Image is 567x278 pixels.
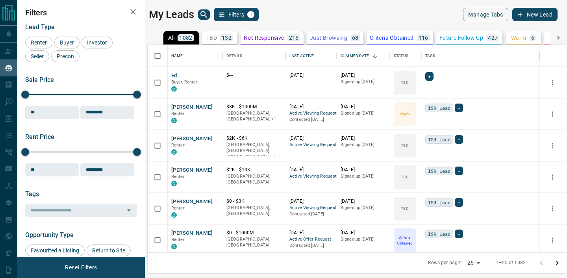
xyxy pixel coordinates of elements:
[547,77,558,89] button: more
[171,244,177,249] div: condos.ca
[226,205,282,217] p: [GEOGRAPHIC_DATA], [GEOGRAPHIC_DATA]
[337,45,390,67] div: Claimed Date
[54,37,80,48] div: Buyer
[547,140,558,152] button: more
[341,135,386,142] p: [DATE]
[511,35,526,41] p: Warm
[28,39,50,46] span: Renter
[341,205,386,211] p: Signed up [DATE]
[171,72,182,80] button: Ed ..
[464,257,483,269] div: 25
[25,231,74,239] span: Opportunity Type
[198,9,210,20] button: search button
[400,111,410,117] p: Warm
[341,230,386,236] p: [DATE]
[458,198,460,206] span: +
[341,45,369,67] div: Claimed Date
[496,259,526,266] p: 1–25 of 1082
[171,111,185,116] span: Renter
[226,198,282,205] p: $0 - $3K
[425,72,434,81] div: +
[289,243,333,249] p: Contacted [DATE]
[369,50,380,61] button: Sort
[428,198,450,206] span: ISR Lead
[289,142,333,148] span: Active Viewing Request
[89,247,128,254] span: Return to Site
[28,53,46,59] span: Seller
[82,37,113,48] div: Investor
[226,173,282,185] p: [GEOGRAPHIC_DATA], [GEOGRAPHIC_DATA]
[149,8,194,21] h1: My Leads
[428,104,450,112] span: ISR Lead
[341,110,386,117] p: Signed up [DATE]
[401,174,408,180] p: TBD
[289,205,333,211] span: Active Viewing Request
[171,149,177,155] div: condos.ca
[87,245,131,256] div: Return to Site
[248,12,254,17] span: 1
[60,261,102,274] button: Reset Filters
[171,45,183,67] div: Name
[310,35,347,41] p: Just Browsing
[54,53,77,59] span: Precon
[244,35,284,41] p: Not Responsive
[458,135,460,143] span: +
[458,230,460,238] span: +
[531,35,534,41] p: 6
[226,104,282,110] p: $3K - $1000M
[167,45,222,67] div: Name
[341,173,386,180] p: Signed up [DATE]
[341,236,386,243] p: Signed up [DATE]
[171,118,177,123] div: condos.ca
[421,45,539,67] div: Tags
[171,167,213,174] button: [PERSON_NAME]
[455,230,463,238] div: +
[214,8,259,21] button: Filters1
[51,50,80,62] div: Precon
[370,35,414,41] p: Criteria Obtained
[171,181,177,186] div: condos.ca
[341,79,386,85] p: Signed up [DATE]
[226,45,242,67] div: Details
[463,8,508,21] button: Manage Tabs
[289,173,333,180] span: Active Viewing Request
[171,237,185,242] span: Renter
[28,247,82,254] span: Favourited a Listing
[428,135,450,143] span: ISR Lead
[549,255,565,271] button: Go to next page
[458,167,460,175] span: +
[222,35,232,41] p: 132
[341,72,386,79] p: [DATE]
[171,86,177,92] div: condos.ca
[226,142,282,160] p: Toronto
[341,167,386,173] p: [DATE]
[341,198,386,205] p: [DATE]
[458,104,460,112] span: +
[455,167,463,175] div: +
[455,198,463,207] div: +
[547,234,558,246] button: more
[428,167,450,175] span: ISR Lead
[226,110,282,122] p: Toronto
[289,72,333,79] p: [DATE]
[25,50,49,62] div: Seller
[285,45,337,67] div: Last Active
[428,72,431,80] span: +
[547,203,558,215] button: more
[25,76,54,83] span: Sale Price
[171,104,213,111] button: [PERSON_NAME]
[289,135,333,142] p: [DATE]
[390,45,421,67] div: Status
[179,35,193,41] p: 1082
[419,35,428,41] p: 116
[488,35,498,41] p: 427
[289,110,333,117] span: Active Viewing Request
[25,190,39,198] span: Tags
[289,236,333,243] span: Active Offer Request
[428,259,461,266] p: Rows per page:
[57,39,77,46] span: Buyer
[25,37,52,48] div: Renter
[168,35,174,41] p: All
[123,205,134,216] button: Open
[352,35,359,41] p: 68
